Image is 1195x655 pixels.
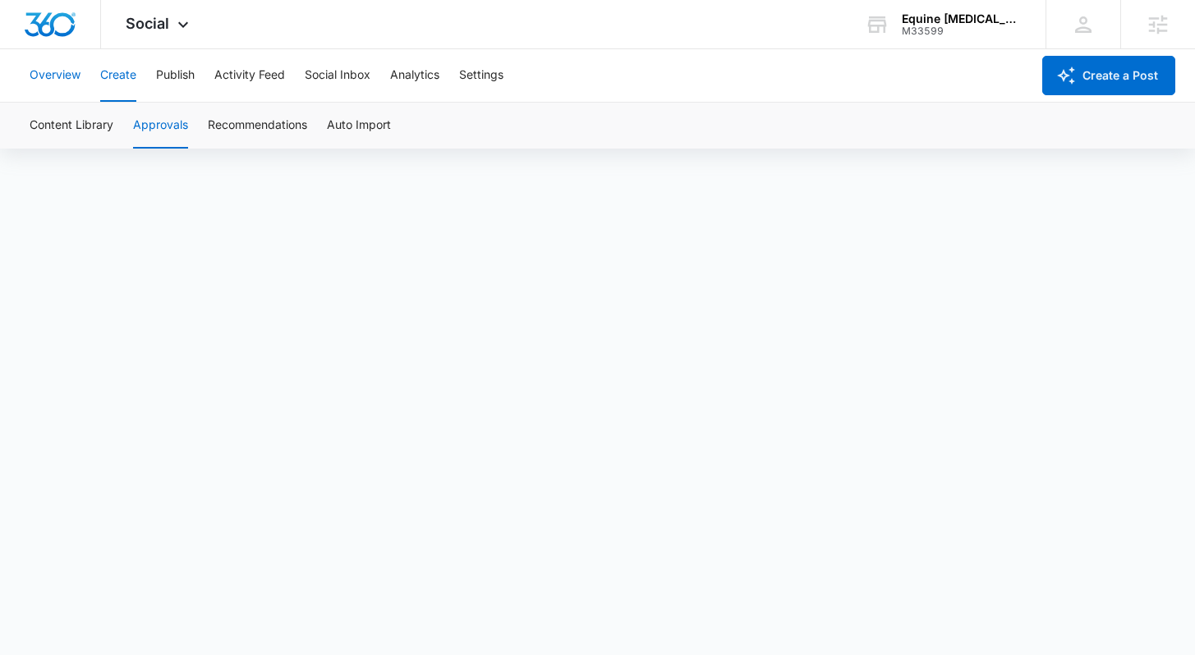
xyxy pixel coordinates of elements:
[30,49,80,102] button: Overview
[327,103,391,149] button: Auto Import
[208,103,307,149] button: Recommendations
[902,12,1022,25] div: account name
[133,103,188,149] button: Approvals
[214,49,285,102] button: Activity Feed
[1042,56,1175,95] button: Create a Post
[902,25,1022,37] div: account id
[459,49,503,102] button: Settings
[156,49,195,102] button: Publish
[30,103,113,149] button: Content Library
[390,49,439,102] button: Analytics
[100,49,136,102] button: Create
[305,49,370,102] button: Social Inbox
[126,15,169,32] span: Social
